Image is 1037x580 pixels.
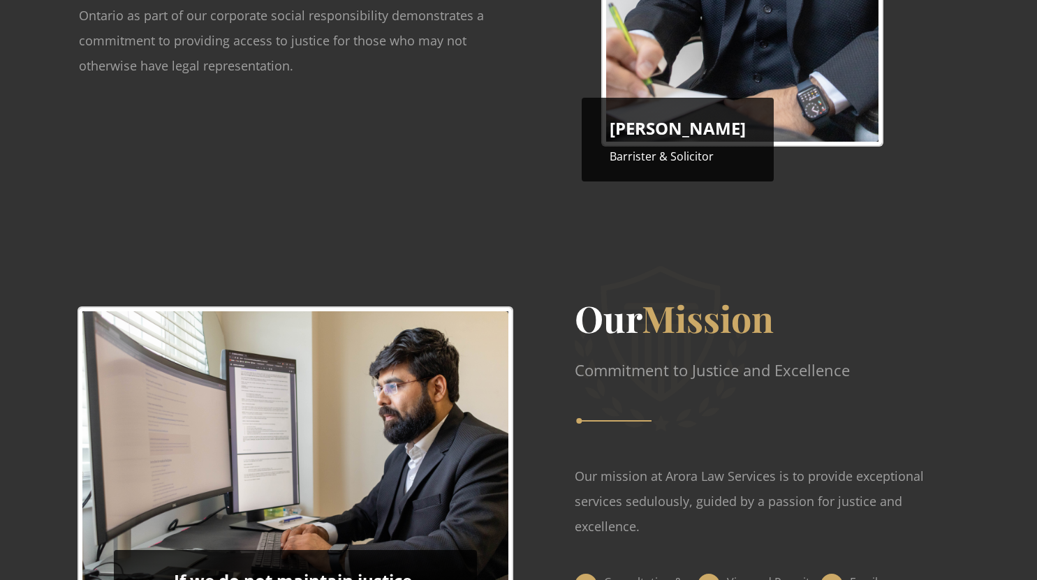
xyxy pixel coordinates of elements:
b: [PERSON_NAME] [610,117,746,140]
div: Barrister & Solicitor [582,98,774,181]
p: Our mission at Arora Law Services is to provide exceptional services sedulously, guided by a pass... [575,463,959,539]
span: Mission [642,294,774,342]
h3: Our [575,293,850,344]
span: Commitment to Justice and Excellence [575,359,850,380]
